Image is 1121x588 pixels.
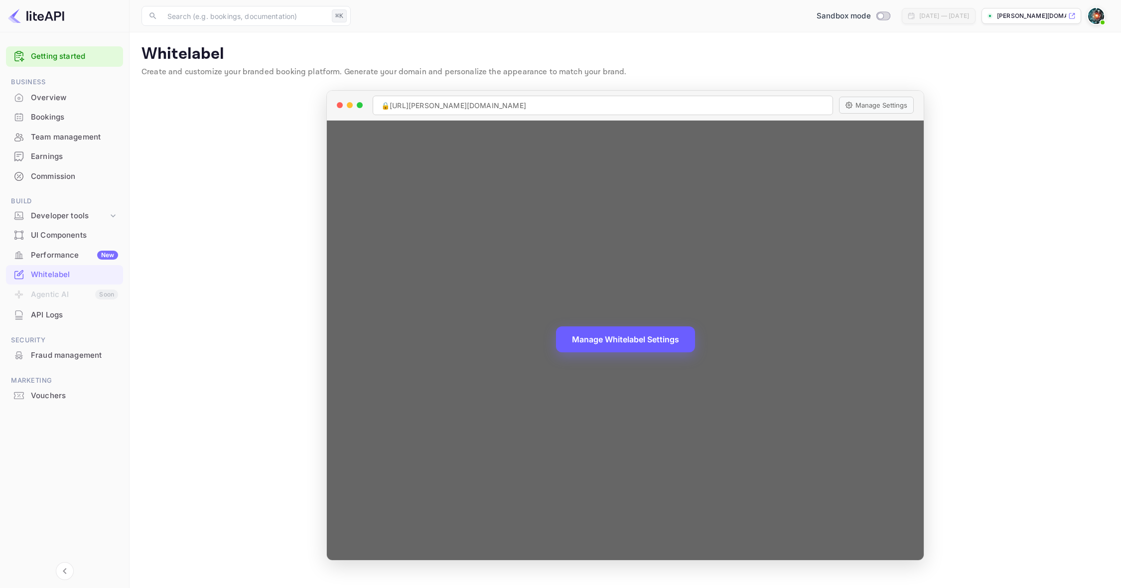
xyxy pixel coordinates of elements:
[6,207,123,225] div: Developer tools
[6,128,123,146] a: Team management
[31,309,118,321] div: API Logs
[31,151,118,162] div: Earnings
[31,171,118,182] div: Commission
[6,226,123,245] div: UI Components
[6,108,123,127] div: Bookings
[6,375,123,386] span: Marketing
[6,335,123,346] span: Security
[6,147,123,166] div: Earnings
[31,269,118,281] div: Whitelabel
[31,250,118,261] div: Performance
[31,92,118,104] div: Overview
[556,326,695,352] button: Manage Whitelabel Settings
[919,11,969,20] div: [DATE] — [DATE]
[31,350,118,361] div: Fraud management
[56,562,74,580] button: Collapse navigation
[6,305,123,325] div: API Logs
[6,167,123,186] div: Commission
[6,346,123,365] div: Fraud management
[6,386,123,405] a: Vouchers
[6,88,123,107] a: Overview
[813,10,894,22] div: Switch to Production mode
[97,251,118,260] div: New
[8,8,64,24] img: LiteAPI logo
[31,230,118,241] div: UI Components
[31,390,118,402] div: Vouchers
[141,44,1109,64] p: Whitelabel
[6,386,123,406] div: Vouchers
[6,226,123,244] a: UI Components
[6,246,123,264] a: PerformanceNew
[6,196,123,207] span: Build
[332,9,347,22] div: ⌘K
[6,128,123,147] div: Team management
[839,97,914,114] button: Manage Settings
[6,246,123,265] div: PerformanceNew
[161,6,328,26] input: Search (e.g. bookings, documentation)
[6,88,123,108] div: Overview
[373,96,833,115] div: 🔒 [URL][PERSON_NAME][DOMAIN_NAME]
[31,112,118,123] div: Bookings
[6,346,123,364] a: Fraud management
[997,11,1066,20] p: [PERSON_NAME][DOMAIN_NAME]...
[6,147,123,165] a: Earnings
[31,210,108,222] div: Developer tools
[6,167,123,185] a: Commission
[817,10,871,22] span: Sandbox mode
[6,77,123,88] span: Business
[31,51,118,62] a: Getting started
[6,265,123,285] div: Whitelabel
[6,46,123,67] div: Getting started
[1088,8,1104,24] img: Zach Townsend
[6,305,123,324] a: API Logs
[141,66,1109,78] p: Create and customize your branded booking platform. Generate your domain and personalize the appe...
[6,265,123,284] a: Whitelabel
[31,132,118,143] div: Team management
[6,108,123,126] a: Bookings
